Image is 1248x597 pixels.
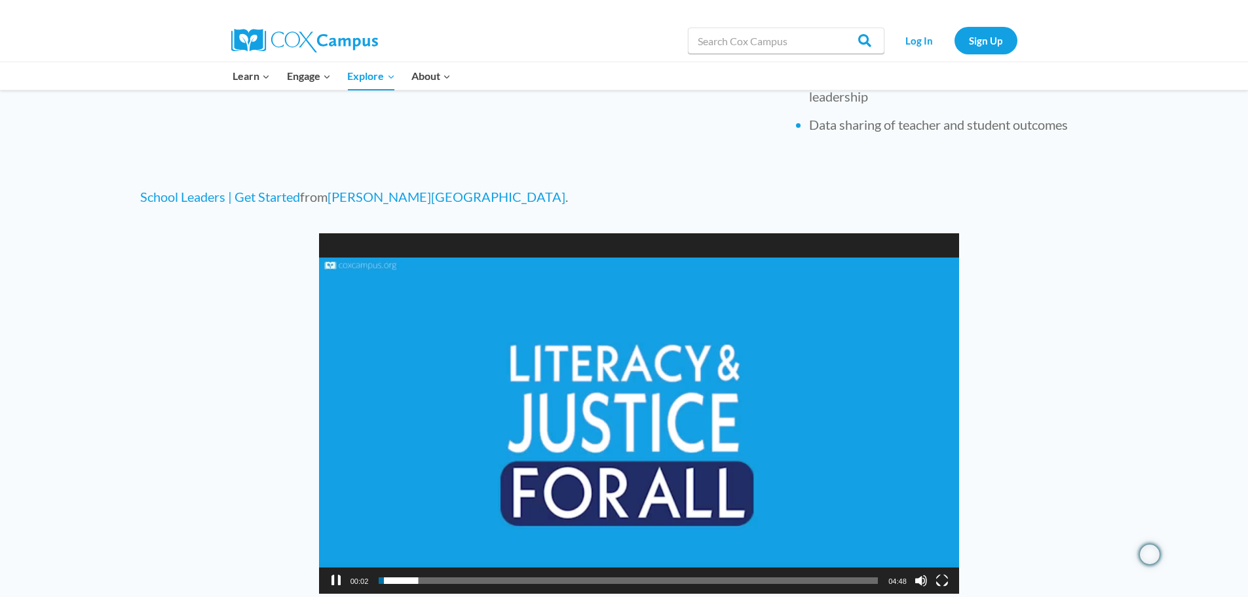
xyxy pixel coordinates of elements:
a: School Leaders | Get Started [140,189,300,204]
button: Child menu of Learn [225,62,279,90]
span: 04:48 [888,577,907,585]
li: Data sharing of teacher and student outcomes [809,115,1098,134]
button: Child menu of About [403,62,459,90]
img: Cox Campus [231,29,378,52]
button: Fullscreen [936,574,949,587]
a: [PERSON_NAME][GEOGRAPHIC_DATA] [328,189,565,204]
span: 00:02 [350,577,369,585]
button: Child menu of Explore [339,62,404,90]
nav: Primary Navigation [225,62,459,90]
button: Mute [915,574,928,587]
button: Pause [330,574,343,587]
input: Search Cox Campus [688,28,884,54]
p: from . [140,186,770,207]
button: Child menu of Engage [278,62,339,90]
a: Sign Up [955,27,1017,54]
nav: Secondary Navigation [891,27,1017,54]
a: Log In [891,27,948,54]
div: Video Player [319,233,959,594]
